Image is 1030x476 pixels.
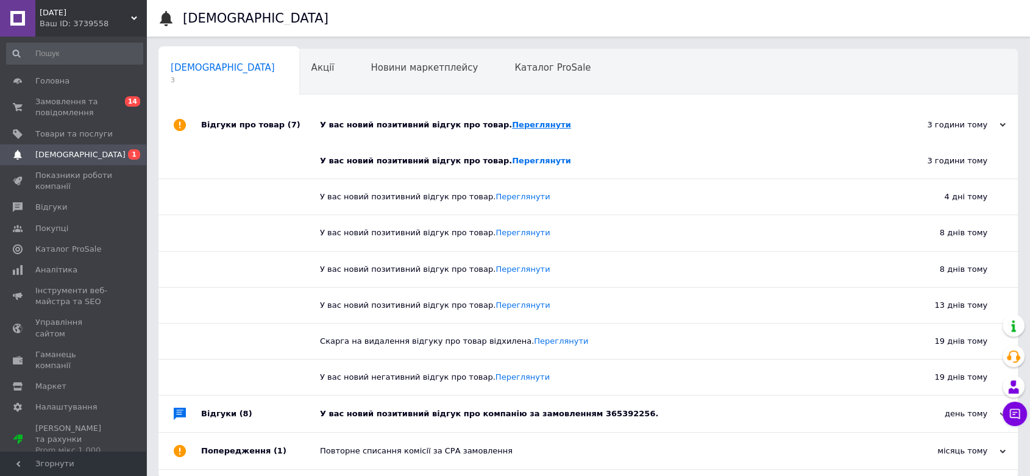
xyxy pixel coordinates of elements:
div: У вас новий позитивний відгук про товар. [320,300,865,311]
div: день тому [884,408,1006,419]
span: Аналітика [35,265,77,275]
div: У вас новий позитивний відгук про товар. [320,264,865,275]
a: Переглянути [534,336,588,346]
a: Переглянути [495,372,550,382]
div: 3 години тому [865,143,1018,179]
a: Переглянути [512,156,571,165]
div: Відгуки про товар [201,107,320,143]
div: 13 днів тому [865,288,1018,323]
a: Переглянути [495,265,550,274]
div: 3 години тому [884,119,1006,130]
span: [DEMOGRAPHIC_DATA] [171,62,275,73]
div: 19 днів тому [865,324,1018,359]
div: У вас новий позитивний відгук про товар. [320,119,884,130]
span: Інструменти веб-майстра та SEO [35,285,113,307]
span: Маркет [35,381,66,392]
div: Повторне списання комісії за СРА замовлення [320,446,884,456]
div: Відгуки [201,396,320,432]
a: Переглянути [512,120,571,129]
div: 4 дні тому [865,179,1018,215]
input: Пошук [6,43,143,65]
span: 1 [128,149,140,160]
span: Управління сайтом [35,317,113,339]
span: (8) [240,409,252,418]
a: Переглянути [495,228,550,237]
span: (1) [274,446,286,455]
span: Товари та послуги [35,129,113,140]
div: У вас новий позитивний відгук про товар. [320,155,865,166]
div: 8 днів тому [865,215,1018,250]
div: 19 днів тому [865,360,1018,395]
span: Каталог ProSale [514,62,591,73]
span: 3 [171,76,275,85]
span: 14 [125,96,140,107]
h1: [DEMOGRAPHIC_DATA] [183,11,329,26]
span: Акції [311,62,335,73]
span: (7) [288,120,300,129]
span: Налаштування [35,402,98,413]
span: Показники роботи компанії [35,170,113,192]
span: [DEMOGRAPHIC_DATA] [35,149,126,160]
span: Гаманець компанії [35,349,113,371]
div: У вас новий позитивний відгук про компанію за замовленням 365392256. [320,408,884,419]
div: Prom мікс 1 000 [35,445,113,456]
div: У вас новий позитивний відгук про товар. [320,227,865,238]
div: У вас новий позитивний відгук про товар. [320,191,865,202]
span: [PERSON_NAME] та рахунки [35,423,113,456]
div: Ваш ID: 3739558 [40,18,146,29]
div: У вас новий негативний відгук про товар. [320,372,865,383]
div: Скарга на видалення відгуку про товар відхилена. [320,336,865,347]
a: Переглянути [495,192,550,201]
div: 8 днів тому [865,252,1018,287]
div: Попередження [201,433,320,469]
span: Замовлення та повідомлення [35,96,113,118]
span: Каталог ProSale [35,244,101,255]
button: Чат з покупцем [1003,402,1027,426]
span: Покупці [35,223,68,234]
span: Головна [35,76,69,87]
span: RED HILL [40,7,131,18]
span: Новини маркетплейсу [371,62,478,73]
span: Відгуки [35,202,67,213]
div: місяць тому [884,446,1006,456]
a: Переглянути [495,300,550,310]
